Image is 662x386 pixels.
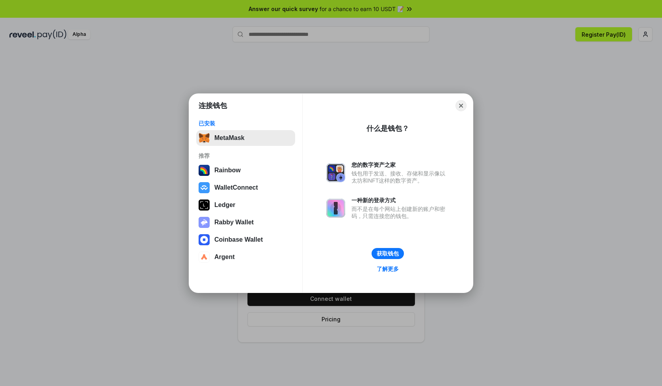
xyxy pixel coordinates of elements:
[372,248,404,259] button: 获取钱包
[199,182,210,193] img: svg+xml,%3Csvg%20width%3D%2228%22%20height%3D%2228%22%20viewBox%3D%220%200%2028%2028%22%20fill%3D...
[199,132,210,144] img: svg+xml,%3Csvg%20fill%3D%22none%22%20height%3D%2233%22%20viewBox%3D%220%200%2035%2033%22%20width%...
[377,250,399,257] div: 获取钱包
[196,249,295,265] button: Argent
[372,264,404,274] a: 了解更多
[199,234,210,245] img: svg+xml,%3Csvg%20width%3D%2228%22%20height%3D%2228%22%20viewBox%3D%220%200%2028%2028%22%20fill%3D...
[196,197,295,213] button: Ledger
[351,161,449,168] div: 您的数字资产之家
[326,163,345,182] img: svg+xml,%3Csvg%20xmlns%3D%22http%3A%2F%2Fwww.w3.org%2F2000%2Fsvg%22%20fill%3D%22none%22%20viewBox...
[199,217,210,228] img: svg+xml,%3Csvg%20xmlns%3D%22http%3A%2F%2Fwww.w3.org%2F2000%2Fsvg%22%20fill%3D%22none%22%20viewBox...
[199,152,293,159] div: 推荐
[214,219,254,226] div: Rabby Wallet
[196,180,295,196] button: WalletConnect
[214,167,241,174] div: Rainbow
[196,162,295,178] button: Rainbow
[214,254,235,261] div: Argent
[326,199,345,218] img: svg+xml,%3Csvg%20xmlns%3D%22http%3A%2F%2Fwww.w3.org%2F2000%2Fsvg%22%20fill%3D%22none%22%20viewBox...
[214,134,244,142] div: MetaMask
[351,170,449,184] div: 钱包用于发送、接收、存储和显示像以太坊和NFT这样的数字资产。
[351,197,449,204] div: 一种新的登录方式
[456,100,467,111] button: Close
[199,101,227,110] h1: 连接钱包
[196,130,295,146] button: MetaMask
[351,205,449,220] div: 而不是在每个网站上创建新的账户和密码，只需连接您的钱包。
[377,265,399,272] div: 了解更多
[214,184,258,191] div: WalletConnect
[199,165,210,176] img: svg+xml,%3Csvg%20width%3D%22120%22%20height%3D%22120%22%20viewBox%3D%220%200%20120%20120%22%20fil...
[214,201,235,209] div: Ledger
[199,120,293,127] div: 已安装
[199,252,210,263] img: svg+xml,%3Csvg%20width%3D%2228%22%20height%3D%2228%22%20viewBox%3D%220%200%2028%2028%22%20fill%3D...
[196,214,295,230] button: Rabby Wallet
[196,232,295,248] button: Coinbase Wallet
[199,200,210,211] img: svg+xml,%3Csvg%20xmlns%3D%22http%3A%2F%2Fwww.w3.org%2F2000%2Fsvg%22%20width%3D%2228%22%20height%3...
[366,124,409,133] div: 什么是钱包？
[214,236,263,243] div: Coinbase Wallet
